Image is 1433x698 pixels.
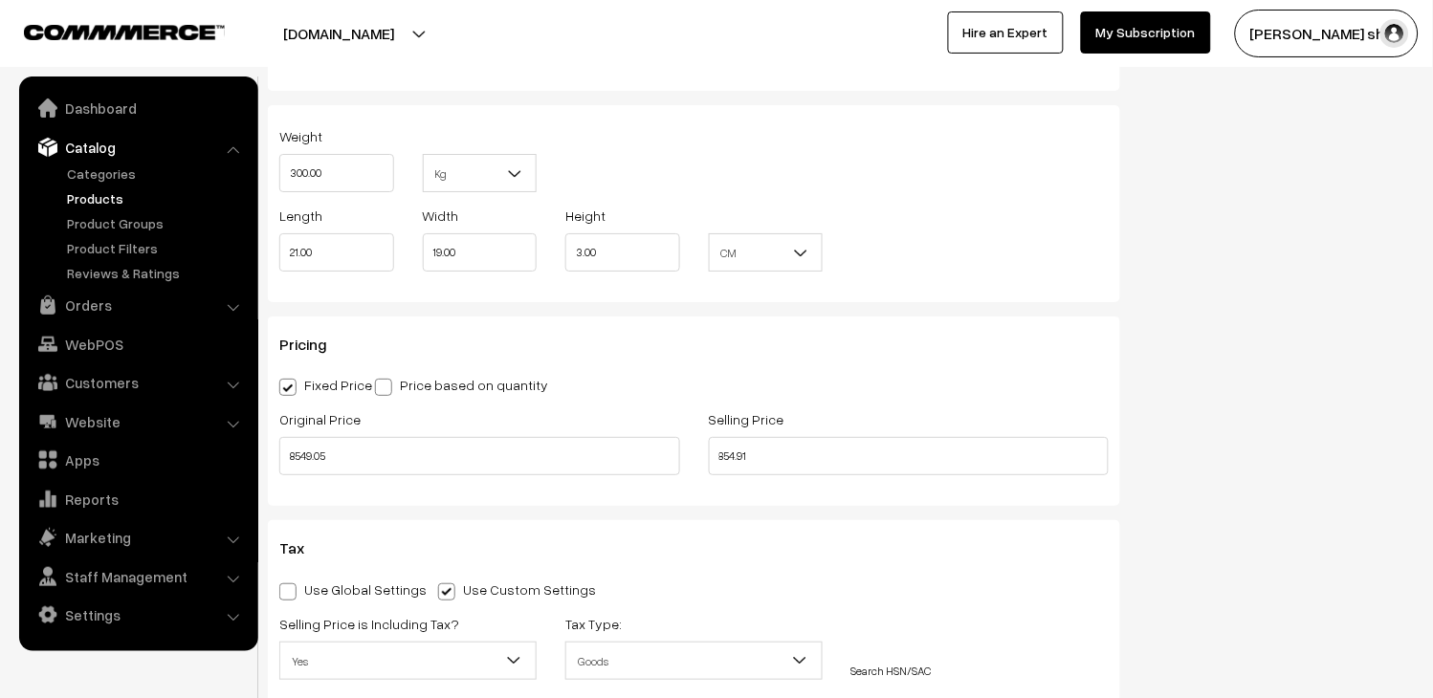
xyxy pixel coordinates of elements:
[24,91,252,125] a: Dashboard
[423,154,538,192] span: Kg
[24,365,252,400] a: Customers
[216,10,461,57] button: [DOMAIN_NAME]
[62,213,252,233] a: Product Groups
[1380,19,1409,48] img: user
[24,520,252,555] a: Marketing
[709,233,824,272] span: CM
[62,263,252,283] a: Reviews & Ratings
[375,375,548,395] label: Price based on quantity
[709,437,1110,475] input: Selling Price
[24,559,252,594] a: Staff Management
[565,206,606,226] label: Height
[948,11,1064,54] a: Hire an Expert
[279,409,361,429] label: Original Price
[24,25,225,39] img: COMMMERCE
[280,644,536,678] span: Yes
[1081,11,1211,54] a: My Subscription
[24,288,252,322] a: Orders
[62,238,252,258] a: Product Filters
[566,644,822,678] span: Goods
[279,335,349,354] span: Pricing
[24,19,191,42] a: COMMMERCE
[565,614,622,634] label: Tax Type:
[1235,10,1419,57] button: [PERSON_NAME] sha…
[24,482,252,516] a: Reports
[279,375,372,395] label: Fixed Price
[24,327,252,361] a: WebPOS
[24,130,252,164] a: Catalog
[279,538,327,557] span: Tax
[279,642,537,680] span: Yes
[279,614,459,634] label: Selling Price is Including Tax?
[423,206,459,226] label: Width
[279,126,322,146] label: Weight
[279,206,322,226] label: Length
[62,164,252,184] a: Categories
[565,642,823,680] span: Goods
[424,157,537,190] span: Kg
[62,188,252,208] a: Products
[24,443,252,477] a: Apps
[279,154,394,192] input: Weight
[279,437,680,475] input: Original Price
[709,409,784,429] label: Selling Price
[24,404,252,439] a: Website
[851,664,932,678] a: Search HSN/SAC
[438,579,606,600] label: Use Custom Settings
[279,579,427,600] label: Use Global Settings
[710,236,823,270] span: CM
[24,598,252,632] a: Settings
